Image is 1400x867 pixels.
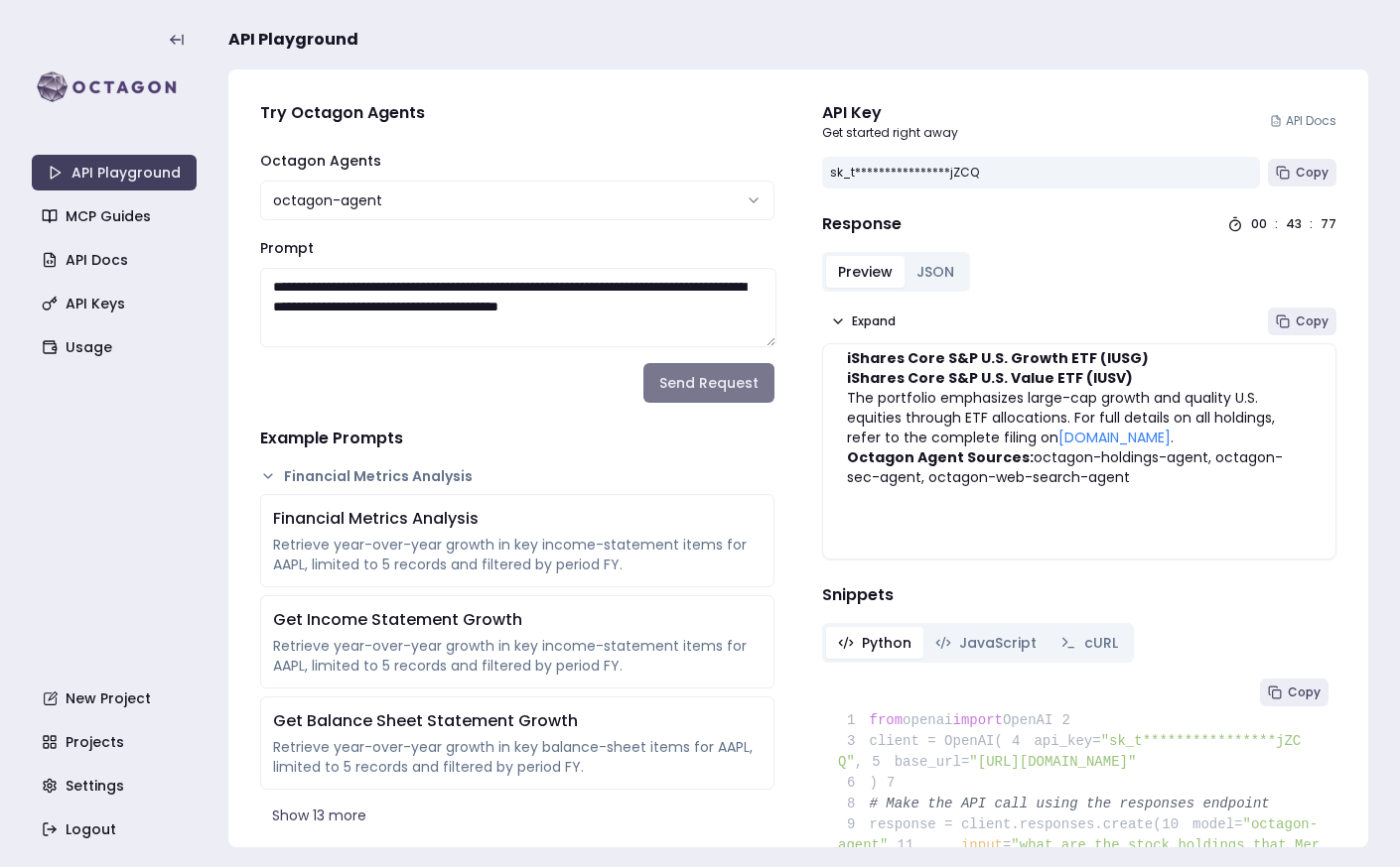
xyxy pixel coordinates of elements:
[878,773,910,794] span: 7
[260,151,381,171] label: Octagon Agents
[969,754,1136,770] span: "[URL][DOMAIN_NAME]"
[838,775,878,791] span: )
[34,724,199,760] a: Projects
[34,242,199,278] a: API Docs
[1310,216,1313,232] div: :
[1003,712,1052,728] span: OpenAI
[1268,308,1336,335] button: Copy
[34,811,199,847] a: Logout
[847,348,1149,368] strong: iShares Core S&P U.S. Growth ETF (IUSG)
[228,28,358,52] span: API Playground
[888,837,896,853] span: ,
[847,447,1312,487] p: octagon-holdings-agent, octagon-sec-agent, octagon-web-search-agent
[1270,113,1336,129] a: API Docs
[903,712,952,728] span: openai
[643,363,774,403] button: Send Request
[838,733,1003,749] span: client = OpenAI(
[32,155,197,190] a: API Playground
[1003,731,1035,752] span: 4
[1286,216,1302,232] div: 43
[1058,428,1171,447] a: [DOMAIN_NAME]
[1192,816,1242,832] span: model=
[34,198,199,234] a: MCP Guides
[1162,814,1193,835] span: 10
[273,636,762,676] div: Retrieve year-over-year growth in key income-statement items for AAPL, limited to 5 records and f...
[862,633,911,653] span: Python
[870,796,1270,811] span: # Make the API call using the responses endpoint
[1034,733,1100,749] span: api_key=
[852,313,896,329] span: Expand
[838,773,870,794] span: 6
[260,101,774,125] h4: Try Octagon Agents
[273,507,762,531] div: Financial Metrics Analysis
[953,712,1003,728] span: import
[870,712,904,728] span: from
[822,101,958,125] div: API Key
[822,125,958,141] p: Get started right away
[1260,679,1329,706] button: Copy
[260,798,774,833] button: Show 13 more
[1268,159,1336,186] button: Copy
[838,816,1162,832] span: response = client.responses.create(
[1288,684,1321,700] span: Copy
[273,737,762,777] div: Retrieve year-over-year growth in key balance-sheet items for AAPL, limited to 5 records and filt...
[961,837,1003,853] span: input
[905,256,966,288] button: JSON
[897,835,928,856] span: 11
[822,212,902,236] h4: Response
[895,754,970,770] span: base_url=
[34,329,199,365] a: Usage
[959,633,1037,653] span: JavaScript
[273,709,762,733] div: Get Balance Sheet Statement Growth
[1275,216,1278,232] div: :
[1296,165,1329,181] span: Copy
[1251,216,1267,232] div: 00
[1052,710,1084,731] span: 2
[1084,633,1118,653] span: cURL
[260,427,774,450] h4: Example Prompts
[838,794,870,814] span: 8
[838,814,870,835] span: 9
[1321,216,1336,232] div: 77
[260,466,774,486] button: Financial Metrics Analysis
[863,752,895,773] span: 5
[838,710,870,731] span: 1
[34,286,199,321] a: API Keys
[273,608,762,632] div: Get Income Statement Growth
[826,256,905,288] button: Preview
[1296,313,1329,329] span: Copy
[34,681,199,716] a: New Project
[273,535,762,574] div: Retrieve year-over-year growth in key income-statement items for AAPL, limited to 5 records and f...
[847,447,1034,467] strong: Octagon Agent Sources:
[1003,837,1011,853] span: =
[822,583,1336,607] h4: Snippets
[847,368,1133,388] strong: iShares Core S&P U.S. Value ETF (IUSV)
[855,754,863,770] span: ,
[822,308,904,335] button: Expand
[847,388,1312,447] p: The portfolio emphasizes large-cap growth and quality U.S. equities through ETF allocations. For ...
[32,67,197,107] img: logo-rect-yK7x_WSZ.svg
[260,238,314,258] label: Prompt
[34,768,199,804] a: Settings
[838,731,870,752] span: 3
